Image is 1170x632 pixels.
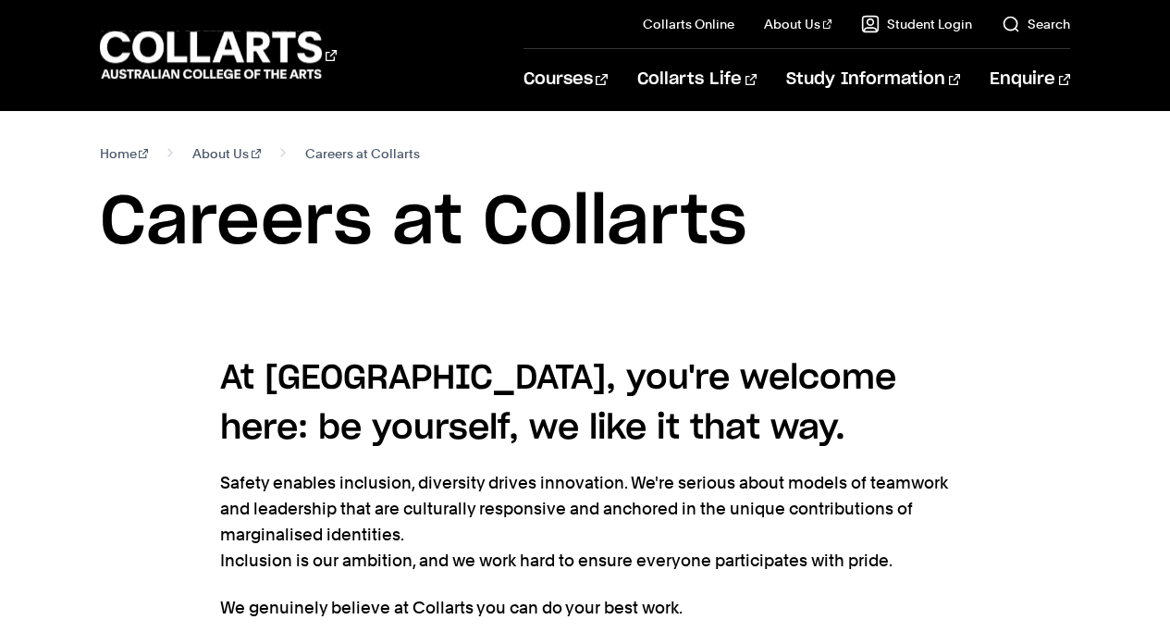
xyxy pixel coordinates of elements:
[786,49,960,110] a: Study Information
[637,49,757,110] a: Collarts Life
[305,141,420,167] span: Careers at Collarts
[100,29,337,81] div: Go to homepage
[220,353,951,453] h4: At [GEOGRAPHIC_DATA], you're welcome here: be yourself, we like it that way.
[523,49,608,110] a: Courses
[861,15,972,33] a: Student Login
[220,595,951,621] p: We genuinely believe at Collarts you can do your best work.
[100,181,1071,265] h1: Careers at Collarts
[192,141,261,167] a: About Us
[990,49,1070,110] a: Enquire
[643,15,734,33] a: Collarts Online
[764,15,832,33] a: About Us
[1002,15,1070,33] a: Search
[100,141,149,167] a: Home
[220,470,951,574] p: Safety enables inclusion, diversity drives innovation. We're serious about models of teamwork and...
